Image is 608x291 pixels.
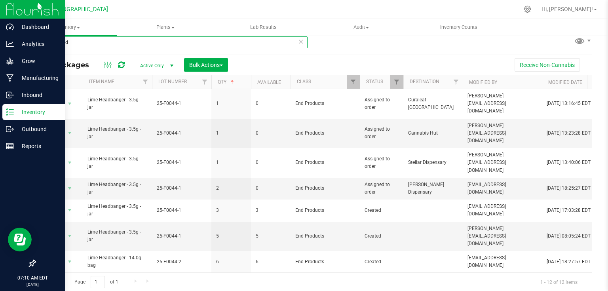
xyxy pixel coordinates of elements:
span: Lab Results [239,24,287,31]
span: [PERSON_NAME][EMAIL_ADDRESS][DOMAIN_NAME] [467,151,537,174]
span: Assigned to order [365,155,399,170]
span: select [65,157,75,168]
a: Lab Results [215,19,312,36]
a: Filter [347,75,360,89]
inline-svg: Outbound [6,125,14,133]
span: 2 [216,184,246,192]
inline-svg: Analytics [6,40,14,48]
span: 25-F0044-1 [157,100,207,107]
a: Modified By [469,80,497,85]
span: 25-F0044-1 [157,207,207,214]
input: 1 [91,276,105,288]
inline-svg: Inventory [6,108,14,116]
a: Plants [117,19,215,36]
span: [PERSON_NAME] Dispensary [408,181,458,196]
span: [EMAIL_ADDRESS][DOMAIN_NAME] [467,181,537,196]
span: select [65,183,75,194]
span: Stellar Dispensary [408,159,458,166]
span: Cannabis Hut [408,129,458,137]
span: [DATE] 08:05:24 EDT [547,232,591,240]
a: Audit [312,19,410,36]
span: Lime Headbanger - 3.5g - jar [87,181,147,196]
p: Grow [14,56,61,66]
p: Reports [14,141,61,151]
span: 6 [216,258,246,266]
span: select [65,256,75,267]
span: Created [365,207,399,214]
a: Lot Number [158,79,187,84]
span: Curaleaf - [GEOGRAPHIC_DATA] [408,96,458,111]
span: End Products [295,159,355,166]
inline-svg: Reports [6,142,14,150]
span: Lime Headbanger - 14.0g - bag [87,254,147,269]
span: Created [365,232,399,240]
span: End Products [295,100,355,107]
span: Lime Headbanger - 3.5g - jar [87,203,147,218]
span: 1 - 12 of 12 items [534,276,584,288]
span: select [65,127,75,139]
inline-svg: Inbound [6,91,14,99]
button: Receive Non-Cannabis [515,58,580,72]
span: 1 [216,159,246,166]
span: Created [365,258,399,266]
span: 0 [256,184,286,192]
span: [GEOGRAPHIC_DATA] [54,6,108,13]
span: Inventory Counts [429,24,488,31]
span: [DATE] 13:40:06 EDT [547,159,591,166]
span: End Products [295,207,355,214]
a: Inventory Counts [410,19,508,36]
a: Class [297,79,311,84]
a: Filter [390,75,403,89]
p: Analytics [14,39,61,49]
span: 5 [256,232,286,240]
span: [EMAIL_ADDRESS][DOMAIN_NAME] [467,254,537,269]
span: 3 [256,207,286,214]
span: [DATE] 13:16:45 EDT [547,100,591,107]
span: [PERSON_NAME][EMAIL_ADDRESS][DOMAIN_NAME] [467,92,537,115]
p: Outbound [14,124,61,134]
span: [DATE] 13:23:28 EDT [547,129,591,137]
span: Assigned to order [365,181,399,196]
span: Lime Headbanger - 3.5g - jar [87,96,147,111]
span: 25-F0044-1 [157,184,207,192]
span: [DATE] 18:27:57 EDT [547,258,591,266]
span: 0 [256,129,286,137]
div: Manage settings [522,6,532,13]
p: 07:10 AM EDT [4,274,61,281]
span: [PERSON_NAME][EMAIL_ADDRESS][DOMAIN_NAME] [467,122,537,145]
a: Available [257,80,281,85]
span: select [65,230,75,242]
span: Page of 1 [68,276,125,288]
span: 0 [256,100,286,107]
a: Filter [450,75,463,89]
a: Item Name [89,79,114,84]
span: Clear [298,36,304,47]
span: 25-F0044-1 [157,232,207,240]
span: [EMAIL_ADDRESS][DOMAIN_NAME] [467,203,537,218]
inline-svg: Grow [6,57,14,65]
p: Inbound [14,90,61,100]
span: 25-F0044-1 [157,129,207,137]
span: 6 [256,258,286,266]
span: 0 [256,159,286,166]
span: All Packages [41,61,97,69]
span: Audit [313,24,410,31]
a: Filter [198,75,211,89]
a: Filter [139,75,152,89]
span: select [65,205,75,216]
span: [PERSON_NAME][EMAIL_ADDRESS][DOMAIN_NAME] [467,225,537,248]
a: Qty [218,79,236,85]
span: End Products [295,184,355,192]
span: 25-F0044-2 [157,258,207,266]
span: Inventory [19,24,117,31]
span: 3 [216,207,246,214]
span: End Products [295,258,355,266]
inline-svg: Dashboard [6,23,14,31]
span: [DATE] 17:03:28 EDT [547,207,591,214]
a: Modified Date [548,80,582,85]
a: Status [366,79,383,84]
p: [DATE] [4,281,61,287]
a: Inventory [19,19,117,36]
span: 1 [216,129,246,137]
button: Bulk Actions [184,58,228,72]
